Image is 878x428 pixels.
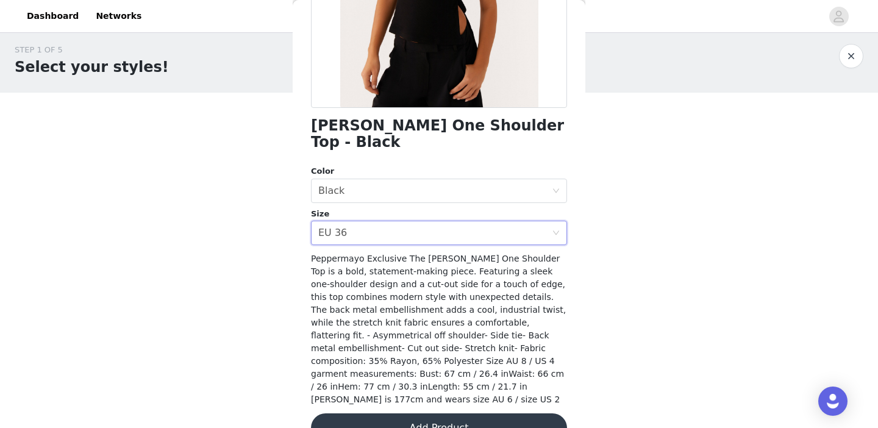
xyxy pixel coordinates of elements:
[311,118,567,151] h1: [PERSON_NAME] One Shoulder Top - Black
[311,208,567,220] div: Size
[20,2,86,30] a: Dashboard
[833,7,844,26] div: avatar
[88,2,149,30] a: Networks
[311,165,567,177] div: Color
[15,56,169,78] h1: Select your styles!
[318,179,344,202] div: Black
[818,387,848,416] div: Open Intercom Messenger
[311,254,566,404] span: Peppermayo Exclusive The [PERSON_NAME] One Shoulder Top is a bold, statement-making piece. Featur...
[318,221,347,244] div: EU 36
[15,44,169,56] div: STEP 1 OF 5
